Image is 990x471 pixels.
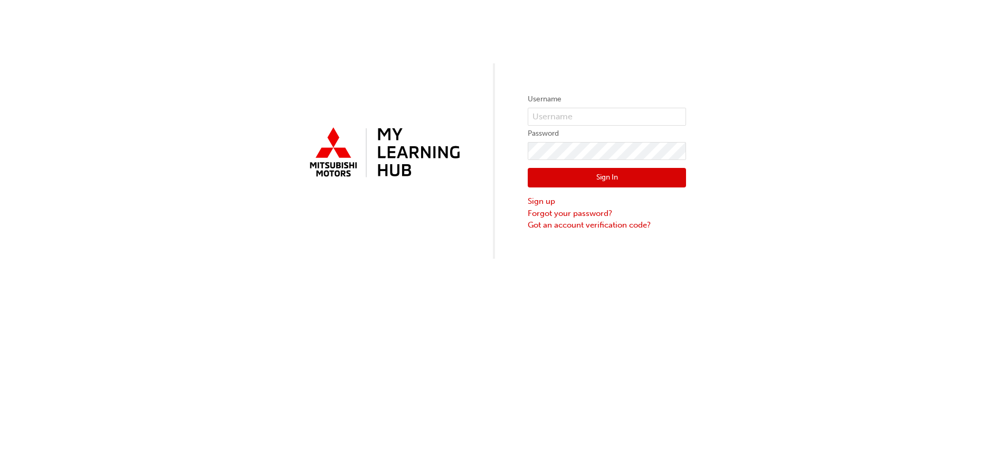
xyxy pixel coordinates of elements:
a: Forgot your password? [528,208,686,220]
input: Username [528,108,686,126]
a: Got an account verification code? [528,219,686,231]
a: Sign up [528,195,686,208]
label: Username [528,93,686,106]
label: Password [528,127,686,140]
button: Sign In [528,168,686,188]
img: mmal [304,123,462,183]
